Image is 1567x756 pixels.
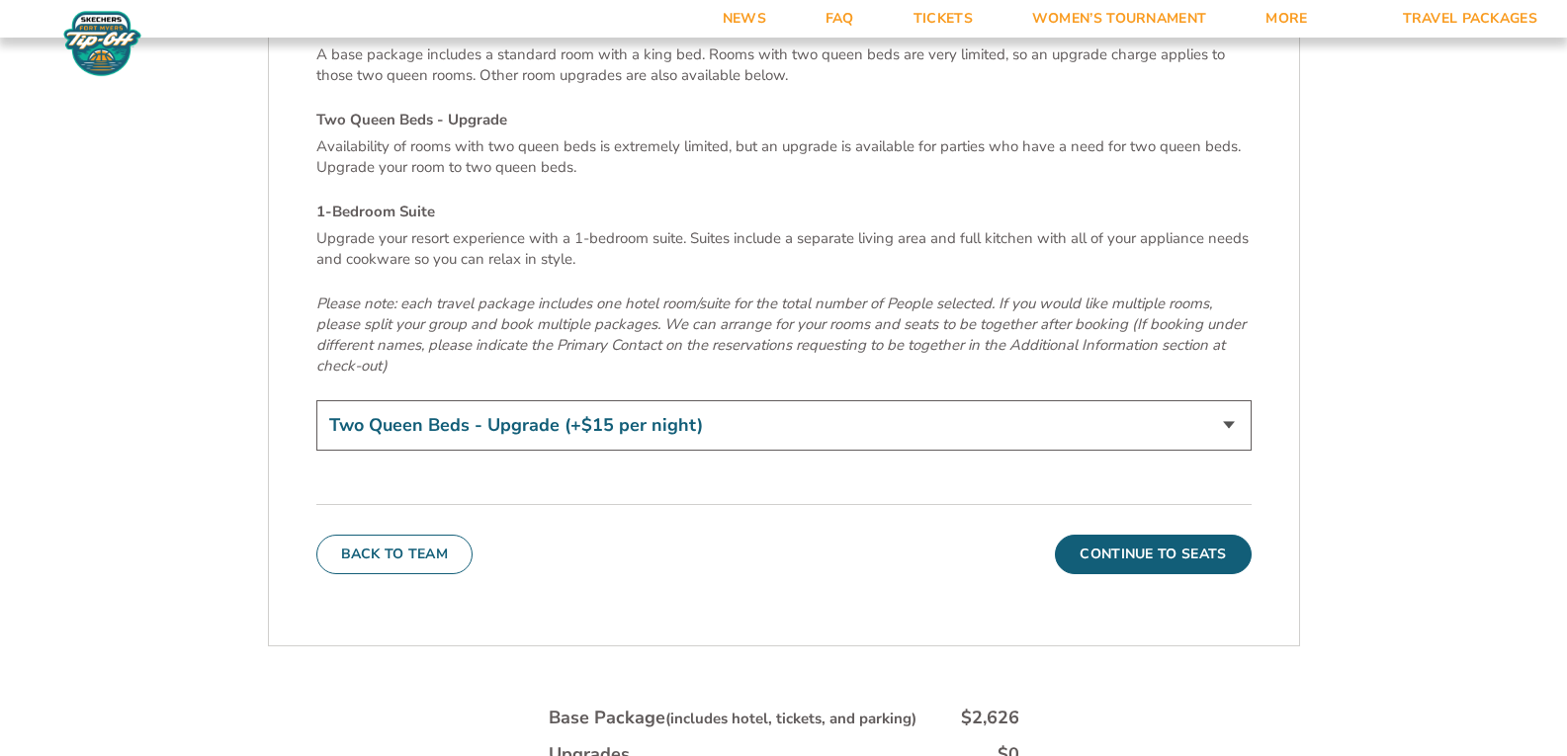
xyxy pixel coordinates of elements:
[1055,535,1251,574] button: Continue To Seats
[549,706,916,730] div: Base Package
[316,535,474,574] button: Back To Team
[665,709,916,728] small: (includes hotel, tickets, and parking)
[316,110,1252,130] h4: Two Queen Beds - Upgrade
[316,136,1252,178] p: Availability of rooms with two queen beds is extremely limited, but an upgrade is available for p...
[59,10,145,77] img: Fort Myers Tip-Off
[316,228,1252,270] p: Upgrade your resort experience with a 1-bedroom suite. Suites include a separate living area and ...
[316,294,1246,376] em: Please note: each travel package includes one hotel room/suite for the total number of People sel...
[316,202,1252,222] h4: 1-Bedroom Suite
[316,44,1252,86] p: A base package includes a standard room with a king bed. Rooms with two queen beds are very limit...
[961,706,1019,730] div: $2,626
